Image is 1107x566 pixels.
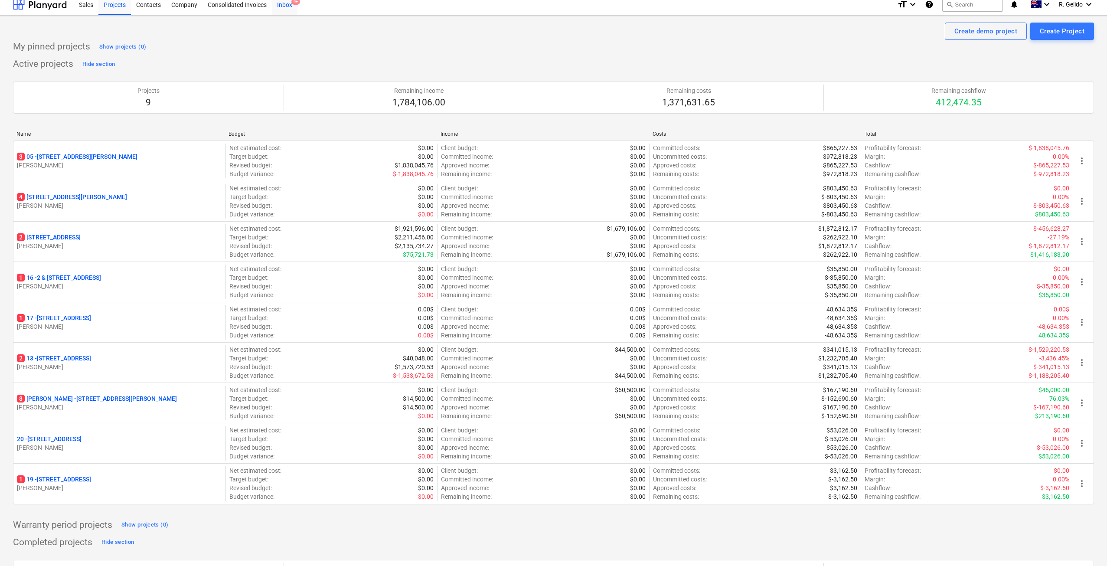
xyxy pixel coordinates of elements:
p: $75,721.73 [403,250,434,259]
p: Target budget : [229,354,268,363]
div: Income [441,131,646,137]
p: Budget variance : [229,291,274,299]
p: Client budget : [441,265,478,273]
p: $0.00 [630,152,646,161]
p: 0.00% [1053,193,1069,201]
span: more_vert [1077,357,1087,368]
span: 4 [17,193,25,201]
p: $0.00 [418,184,434,193]
p: Cashflow : [865,201,891,210]
p: 0.00$ [630,314,646,322]
p: $-972,818.23 [1033,170,1069,178]
p: Uncommitted costs : [653,314,707,322]
p: $0.00 [418,265,434,273]
p: Revised budget : [229,201,272,210]
p: $44,500.00 [615,345,646,354]
span: more_vert [1077,196,1087,206]
p: $0.00 [418,282,434,291]
p: Revised budget : [229,282,272,291]
p: $341,015.13 [823,345,857,354]
p: [PERSON_NAME] [17,322,222,331]
p: Target budget : [229,152,268,161]
p: $0.00 [1054,184,1069,193]
p: Projects [137,86,160,95]
p: Net estimated cost : [229,305,281,314]
p: 0.00$ [630,322,646,331]
p: [PERSON_NAME] [17,282,222,291]
button: Show projects (0) [97,40,148,54]
p: 0.00% [1053,314,1069,322]
p: Margin : [865,152,885,161]
p: $1,872,812.17 [818,224,857,233]
p: $262,922.10 [823,233,857,242]
p: Committed income : [441,273,493,282]
p: Remaining income [392,86,445,95]
p: $1,573,720.53 [395,363,434,371]
p: $40,048.00 [403,354,434,363]
p: $0.00 [418,210,434,219]
p: $2,135,734.27 [395,242,434,250]
p: Uncommitted costs : [653,354,707,363]
p: 0.00$ [630,305,646,314]
p: Committed costs : [653,224,700,233]
div: Show projects (0) [121,520,168,530]
p: Margin : [865,273,885,282]
p: $0.00 [630,282,646,291]
span: more_vert [1077,317,1087,327]
p: Margin : [865,233,885,242]
p: $0.00 [418,144,434,152]
p: Approved income : [441,282,489,291]
p: Profitability forecast : [865,144,921,152]
div: 305 -[STREET_ADDRESS][PERSON_NAME][PERSON_NAME] [17,152,222,170]
p: $262,922.10 [823,250,857,259]
p: Net estimated cost : [229,265,281,273]
p: Committed income : [441,193,493,201]
span: more_vert [1077,438,1087,448]
p: Margin : [865,193,885,201]
div: 117 -[STREET_ADDRESS][PERSON_NAME] [17,314,222,331]
p: Net estimated cost : [229,144,281,152]
p: Uncommitted costs : [653,273,707,282]
p: $1,679,106.00 [607,224,646,233]
button: Show projects (0) [119,518,170,532]
p: 0.00% [1053,152,1069,161]
iframe: Chat Widget [1064,524,1107,566]
span: more_vert [1077,156,1087,166]
p: [PERSON_NAME] [17,363,222,371]
p: $803,450.63 [823,201,857,210]
p: $-803,450.63 [1033,201,1069,210]
p: -48,634.35$ [825,314,857,322]
p: Remaining cashflow : [865,170,921,178]
p: Remaining cashflow : [865,250,921,259]
p: $0.00 [630,394,646,403]
p: $0.00 [630,242,646,250]
p: Uncommitted costs : [653,233,707,242]
p: $0.00 [418,201,434,210]
p: [STREET_ADDRESS] [17,233,81,242]
p: Committed costs : [653,386,700,394]
p: Uncommitted costs : [653,152,707,161]
p: Committed costs : [653,305,700,314]
p: Remaining cashflow : [865,210,921,219]
p: $1,872,812.17 [818,242,857,250]
p: -3,436.45% [1039,354,1069,363]
p: $0.00 [630,265,646,273]
span: 2 [17,354,25,362]
p: 20 - [STREET_ADDRESS] [17,435,82,443]
p: Committed income : [441,314,493,322]
p: Approved income : [441,242,489,250]
p: $-1,872,812.17 [1029,242,1069,250]
p: $0.00 [418,345,434,354]
p: Committed income : [441,354,493,363]
p: Active projects [13,58,73,70]
div: Budget [229,131,434,137]
p: Remaining costs : [653,170,699,178]
p: 0.00$ [1054,305,1069,314]
p: $341,015.13 [823,363,857,371]
p: 9 [137,97,160,109]
p: $-35,850.00 [1037,282,1069,291]
p: Net estimated cost : [229,345,281,354]
p: Committed costs : [653,345,700,354]
p: Remaining costs : [653,250,699,259]
p: $0.00 [630,291,646,299]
